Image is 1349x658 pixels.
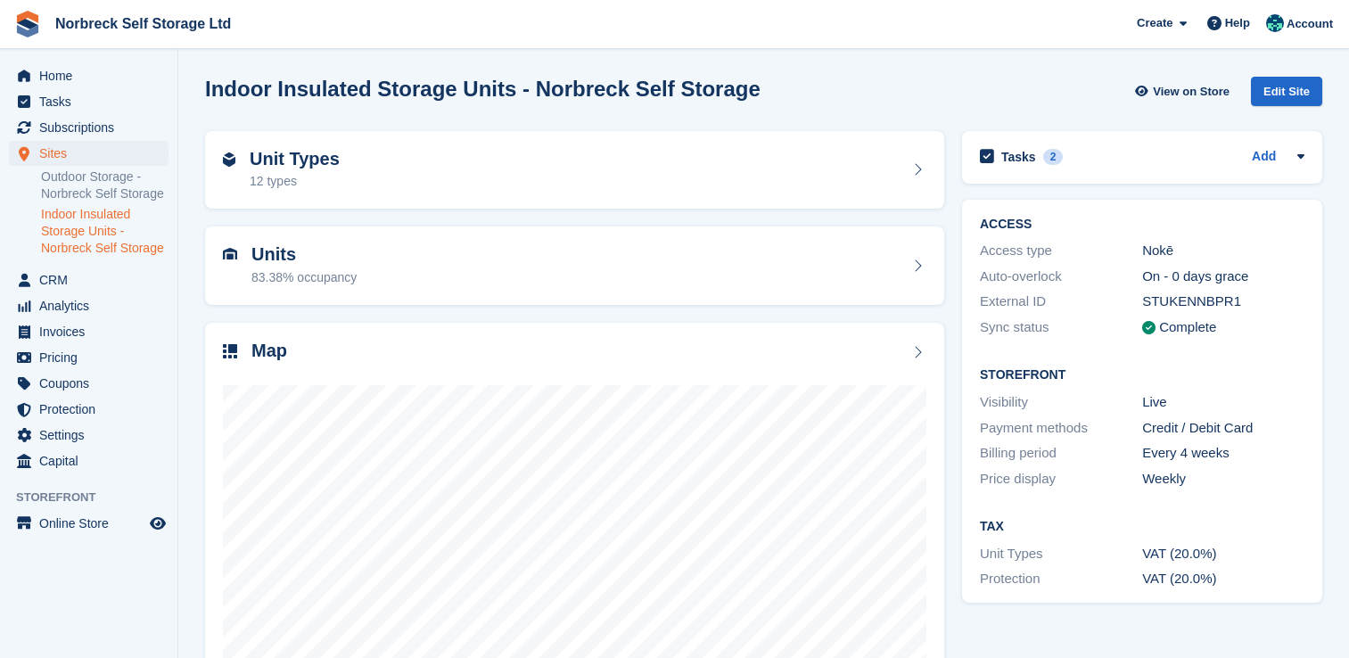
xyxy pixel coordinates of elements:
[980,443,1142,464] div: Billing period
[9,423,169,448] a: menu
[41,206,169,257] a: Indoor Insulated Storage Units - Norbreck Self Storage
[9,371,169,396] a: menu
[1153,83,1230,101] span: View on Store
[39,141,146,166] span: Sites
[39,89,146,114] span: Tasks
[1142,292,1304,312] div: STUKENNBPR1
[9,63,169,88] a: menu
[1142,544,1304,564] div: VAT (20.0%)
[9,89,169,114] a: menu
[9,448,169,473] a: menu
[980,267,1142,287] div: Auto-overlock
[39,115,146,140] span: Subscriptions
[39,423,146,448] span: Settings
[251,341,287,361] h2: Map
[1251,77,1322,113] a: Edit Site
[1142,241,1304,261] div: Nokē
[39,293,146,318] span: Analytics
[9,115,169,140] a: menu
[223,344,237,358] img: map-icn-33ee37083ee616e46c38cad1a60f524a97daa1e2b2c8c0bc3eb3415660979fc1.svg
[39,345,146,370] span: Pricing
[1142,267,1304,287] div: On - 0 days grace
[1142,443,1304,464] div: Every 4 weeks
[39,397,146,422] span: Protection
[9,345,169,370] a: menu
[39,267,146,292] span: CRM
[251,244,357,265] h2: Units
[980,392,1142,413] div: Visibility
[1001,149,1036,165] h2: Tasks
[980,241,1142,261] div: Access type
[980,292,1142,312] div: External ID
[1132,77,1237,106] a: View on Store
[1159,317,1216,338] div: Complete
[39,448,146,473] span: Capital
[48,9,238,38] a: Norbreck Self Storage Ltd
[223,248,237,260] img: unit-icn-7be61d7bf1b0ce9d3e12c5938cc71ed9869f7b940bace4675aadf7bd6d80202e.svg
[147,513,169,534] a: Preview store
[1137,14,1172,32] span: Create
[41,169,169,202] a: Outdoor Storage - Norbreck Self Storage
[250,172,340,191] div: 12 types
[251,268,357,287] div: 83.38% occupancy
[9,397,169,422] a: menu
[1251,77,1322,106] div: Edit Site
[1142,418,1304,439] div: Credit / Debit Card
[250,149,340,169] h2: Unit Types
[9,511,169,536] a: menu
[39,319,146,344] span: Invoices
[1225,14,1250,32] span: Help
[1043,149,1064,165] div: 2
[1142,469,1304,489] div: Weekly
[980,418,1142,439] div: Payment methods
[16,489,177,506] span: Storefront
[1287,15,1333,33] span: Account
[39,371,146,396] span: Coupons
[9,141,169,166] a: menu
[1142,392,1304,413] div: Live
[980,368,1304,382] h2: Storefront
[39,63,146,88] span: Home
[9,319,169,344] a: menu
[980,520,1304,534] h2: Tax
[980,544,1142,564] div: Unit Types
[1252,147,1276,168] a: Add
[980,218,1304,232] h2: ACCESS
[980,469,1142,489] div: Price display
[9,293,169,318] a: menu
[14,11,41,37] img: stora-icon-8386f47178a22dfd0bd8f6a31ec36ba5ce8667c1dd55bd0f319d3a0aa187defe.svg
[205,77,761,101] h2: Indoor Insulated Storage Units - Norbreck Self Storage
[1266,14,1284,32] img: Sally King
[205,226,944,305] a: Units 83.38% occupancy
[223,152,235,167] img: unit-type-icn-2b2737a686de81e16bb02015468b77c625bbabd49415b5ef34ead5e3b44a266d.svg
[39,511,146,536] span: Online Store
[1142,569,1304,589] div: VAT (20.0%)
[205,131,944,210] a: Unit Types 12 types
[9,267,169,292] a: menu
[980,317,1142,338] div: Sync status
[980,569,1142,589] div: Protection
